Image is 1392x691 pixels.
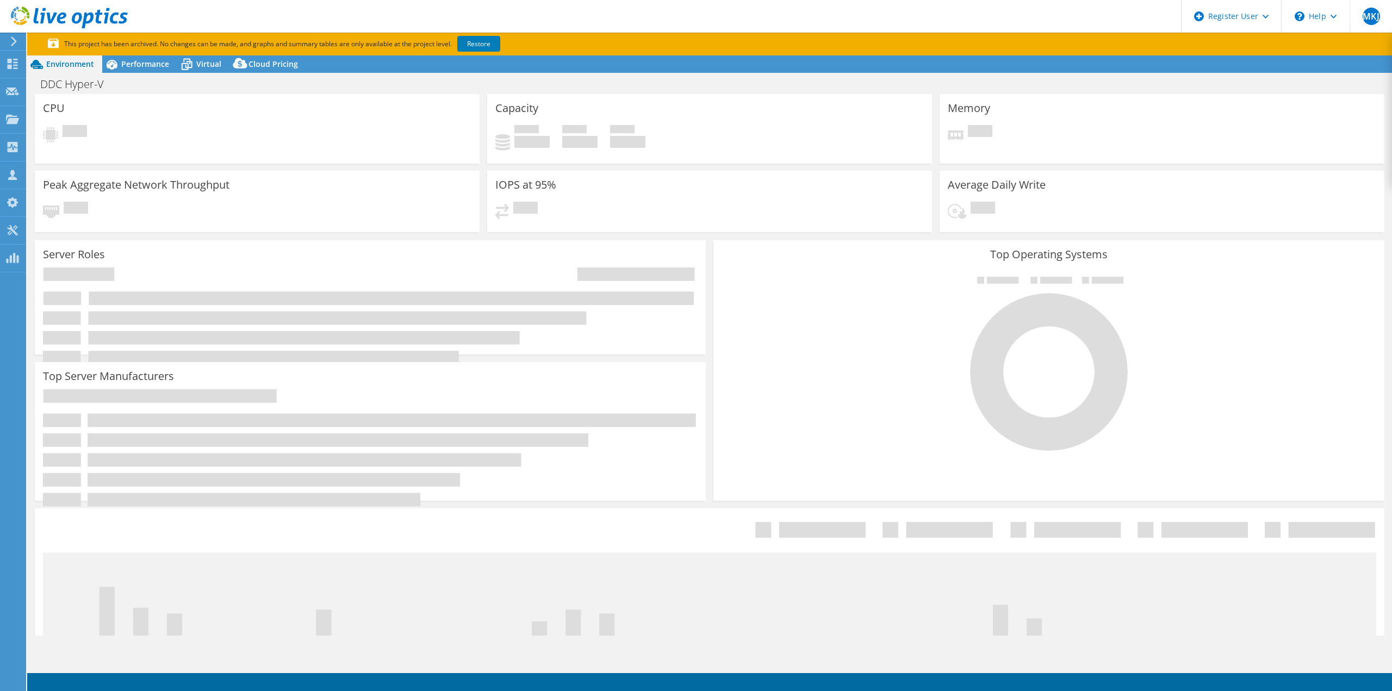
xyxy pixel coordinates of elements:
h3: Memory [948,102,990,114]
span: Free [562,125,587,136]
h3: CPU [43,102,65,114]
h3: Peak Aggregate Network Throughput [43,179,229,191]
h3: Capacity [495,102,538,114]
span: Cloud Pricing [248,59,298,69]
span: Pending [64,202,88,216]
span: Performance [121,59,169,69]
a: Restore [457,36,500,52]
h3: Average Daily Write [948,179,1046,191]
h3: Top Operating Systems [722,248,1376,260]
span: Total [610,125,635,136]
h3: Server Roles [43,248,105,260]
h1: DDC Hyper-V [35,78,121,90]
svg: \n [1295,11,1304,21]
h4: 0 GiB [514,136,550,148]
h4: 0 GiB [562,136,598,148]
span: Pending [968,125,992,140]
h3: Top Server Manufacturers [43,370,174,382]
span: MKJ [1363,8,1380,25]
h4: 0 GiB [610,136,645,148]
span: Pending [513,202,538,216]
span: Pending [971,202,995,216]
span: Environment [46,59,94,69]
span: Pending [63,125,87,140]
p: This project has been archived. No changes can be made, and graphs and summary tables are only av... [48,38,581,50]
span: Used [514,125,539,136]
span: Virtual [196,59,221,69]
h3: IOPS at 95% [495,179,556,191]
